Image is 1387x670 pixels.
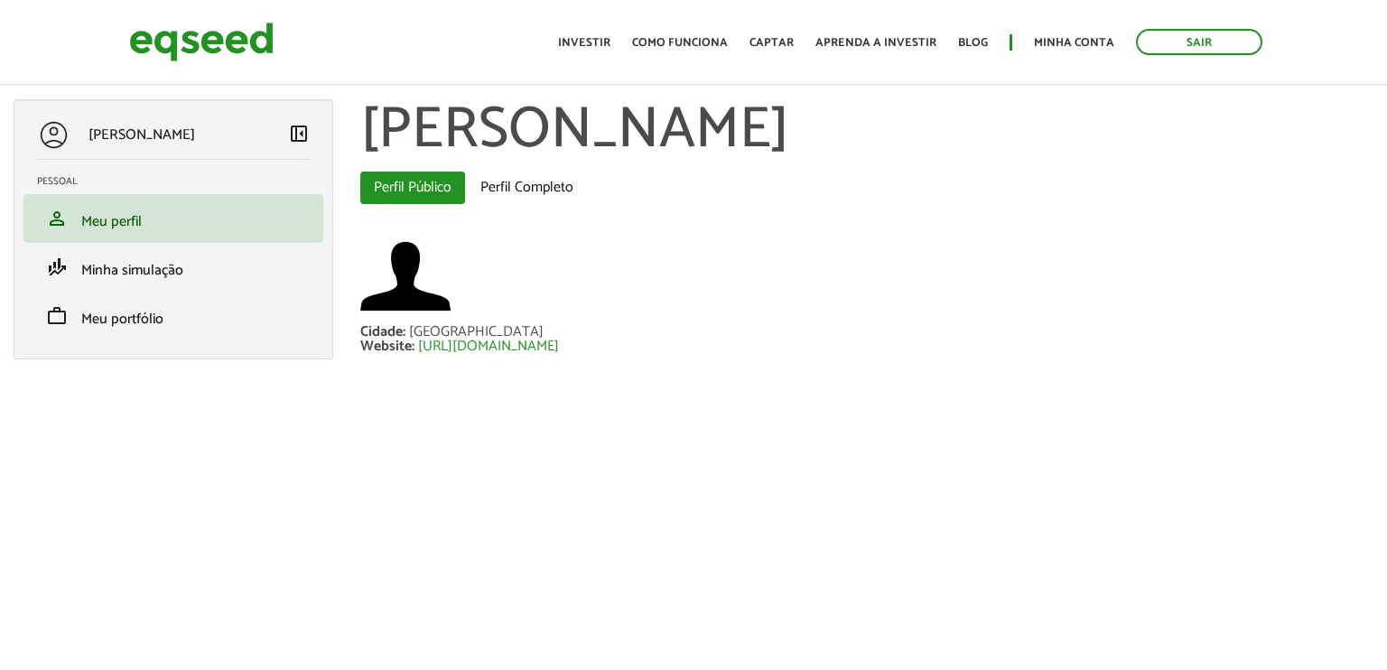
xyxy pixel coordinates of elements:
[360,172,465,204] a: Perfil Público
[409,325,544,340] div: [GEOGRAPHIC_DATA]
[467,172,587,204] a: Perfil Completo
[288,123,310,148] a: Colapsar menu
[749,37,794,49] a: Captar
[403,320,405,344] span: :
[23,243,323,292] li: Minha simulação
[129,18,274,66] img: EqSeed
[558,37,610,49] a: Investir
[815,37,936,49] a: Aprenda a investir
[37,176,323,187] h2: Pessoal
[46,305,68,327] span: work
[360,325,409,340] div: Cidade
[23,292,323,340] li: Meu portfólio
[23,194,323,243] li: Meu perfil
[46,256,68,278] span: finance_mode
[46,208,68,229] span: person
[81,209,142,234] span: Meu perfil
[360,231,451,321] img: Foto de Felipe Ferreira de Camargo
[360,231,451,321] a: Ver perfil do usuário.
[37,208,310,229] a: personMeu perfil
[88,126,195,144] p: [PERSON_NAME]
[37,256,310,278] a: finance_modeMinha simulação
[288,123,310,144] span: left_panel_close
[81,307,163,331] span: Meu portfólio
[418,340,559,354] a: [URL][DOMAIN_NAME]
[1136,29,1262,55] a: Sair
[958,37,988,49] a: Blog
[37,305,310,327] a: workMeu portfólio
[360,99,1373,163] h1: [PERSON_NAME]
[81,258,183,283] span: Minha simulação
[360,340,418,354] div: Website
[412,334,414,358] span: :
[1034,37,1114,49] a: Minha conta
[632,37,728,49] a: Como funciona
